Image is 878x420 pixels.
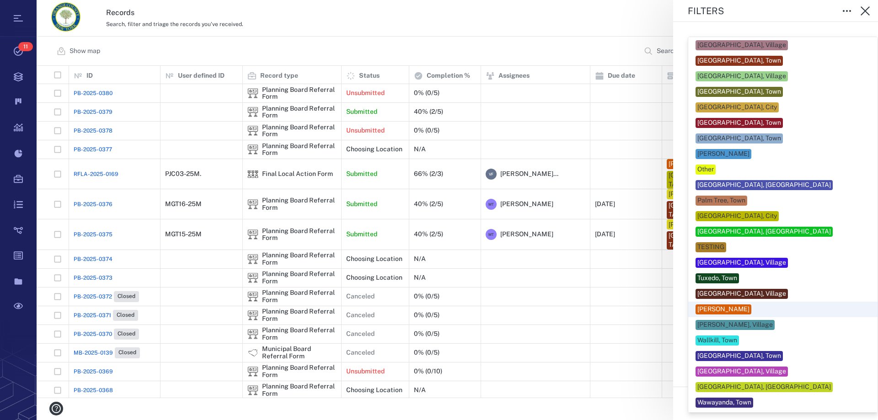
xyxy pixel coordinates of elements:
div: [GEOGRAPHIC_DATA], Village [697,41,786,50]
div: [GEOGRAPHIC_DATA], Village [697,367,786,376]
div: TESTING [697,243,724,252]
div: [GEOGRAPHIC_DATA], Village [697,72,786,81]
div: Wawayanda, Town [697,398,751,407]
div: [PERSON_NAME] [697,149,750,159]
div: [GEOGRAPHIC_DATA], Town [697,118,781,128]
div: Other [697,165,714,174]
div: [GEOGRAPHIC_DATA], City [697,103,777,112]
div: Wallkill, Town [697,336,737,345]
div: [GEOGRAPHIC_DATA], City [697,212,777,221]
div: [GEOGRAPHIC_DATA], [GEOGRAPHIC_DATA] [697,383,831,392]
div: [PERSON_NAME], Village [697,320,773,330]
div: [GEOGRAPHIC_DATA], Village [697,289,786,298]
div: [GEOGRAPHIC_DATA], Town [697,87,781,96]
div: [GEOGRAPHIC_DATA], Town [697,56,781,65]
div: [GEOGRAPHIC_DATA], [GEOGRAPHIC_DATA] [697,181,831,190]
div: Tuxedo, Town [697,274,737,283]
div: [GEOGRAPHIC_DATA], Town [697,134,781,143]
div: [GEOGRAPHIC_DATA], [GEOGRAPHIC_DATA] [697,227,831,236]
div: [GEOGRAPHIC_DATA], Village [697,258,786,267]
div: [GEOGRAPHIC_DATA], Town [697,351,781,361]
div: Palm Tree, Town [697,196,745,205]
span: Help [21,6,39,15]
div: [PERSON_NAME] [697,305,750,314]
